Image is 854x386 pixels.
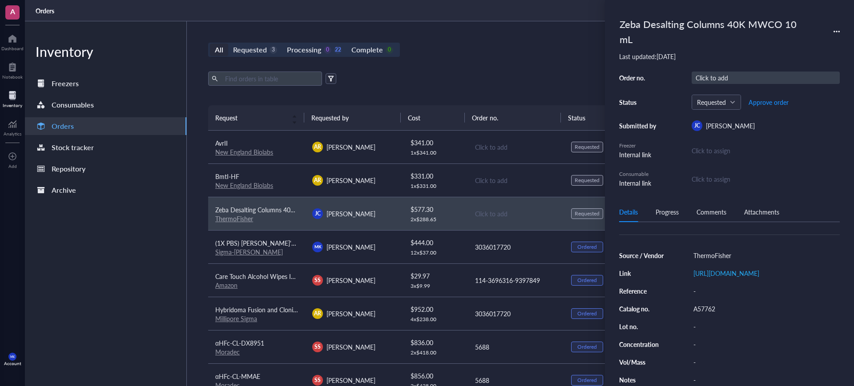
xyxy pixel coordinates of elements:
[619,122,659,130] div: Submitted by
[467,263,564,297] td: 114-3696316-9397849
[561,105,625,130] th: Status
[467,230,564,263] td: 3036017720
[25,43,186,60] div: Inventory
[619,358,665,366] div: Vol/Mass
[575,210,600,217] div: Requested
[208,105,304,130] th: Request
[215,181,273,190] a: New England Biolabs
[326,176,375,185] span: [PERSON_NAME]
[36,7,56,15] a: Orders
[215,372,260,381] span: αHFc-CL-MMAE
[577,243,597,251] div: Ordered
[314,276,321,284] span: SS
[411,271,460,281] div: $ 29.97
[575,177,600,184] div: Requested
[689,249,840,262] div: ThermoFisher
[3,103,22,108] div: Inventory
[475,275,557,285] div: 114-3696316-9397849
[411,171,460,181] div: $ 331.00
[52,163,85,175] div: Repository
[25,139,186,156] a: Stock tracker
[475,242,557,252] div: 3036017720
[314,343,321,351] span: SS
[465,105,561,130] th: Order no.
[315,210,321,218] span: JC
[351,44,383,56] div: Complete
[326,276,375,285] span: [PERSON_NAME]
[475,342,557,352] div: 5688
[215,139,228,147] span: AvrII
[314,143,321,151] span: AR
[4,361,21,366] div: Account
[52,120,74,132] div: Orders
[2,74,23,80] div: Notebook
[215,147,273,156] a: New England Biolabs
[326,309,375,318] span: [PERSON_NAME]
[386,46,393,54] div: 0
[475,142,557,152] div: Click to add
[619,305,665,313] div: Catalog no.
[304,105,400,130] th: Requested by
[619,251,665,259] div: Source / Vendor
[656,207,679,217] div: Progress
[215,347,240,356] a: Moradec
[692,174,840,184] div: Click to assign
[314,376,321,384] span: SS
[697,98,734,106] span: Requested
[619,52,840,60] div: Last updated: [DATE]
[8,163,17,169] div: Add
[215,305,334,314] span: Hybridoma Fusion and Cloning Supplement
[619,74,659,82] div: Order no.
[619,340,665,348] div: Concentration
[314,176,321,184] span: AR
[215,113,286,123] span: Request
[689,374,840,386] div: -
[314,310,321,318] span: AR
[467,131,564,164] td: Click to add
[697,207,726,217] div: Comments
[10,355,15,358] span: MK
[215,44,223,56] div: All
[208,43,400,57] div: segmented control
[1,46,24,51] div: Dashboard
[619,287,665,295] div: Reference
[619,170,659,178] div: Consumable
[577,377,597,384] div: Ordered
[52,99,94,111] div: Consumables
[475,375,557,385] div: 5688
[619,98,659,106] div: Status
[692,72,840,84] div: Click to add
[314,243,321,250] span: MK
[52,184,76,196] div: Archive
[616,14,802,49] div: Zeba Desalting Columns 40K MWCO 10 mL
[215,281,238,290] a: Amazon
[411,183,460,190] div: 1 x $ 331.00
[52,77,79,90] div: Freezers
[401,105,465,130] th: Cost
[467,297,564,330] td: 3036017720
[748,95,789,109] button: Approve order
[215,338,264,347] span: αHFc-CL-DX8951
[475,209,557,219] div: Click to add
[619,269,665,277] div: Link
[215,314,257,323] a: Millipore Sigma
[619,142,659,150] div: Freezer
[411,216,460,223] div: 2 x $ 288.65
[411,349,460,356] div: 2 x $ 418.00
[692,146,840,155] div: Click to assign
[689,356,840,368] div: -
[475,309,557,318] div: 3036017720
[25,117,186,135] a: Orders
[3,88,22,108] a: Inventory
[411,149,460,156] div: 1 x $ 341.00
[326,209,375,218] span: [PERSON_NAME]
[4,131,21,136] div: Analytics
[25,160,186,178] a: Repository
[475,175,557,185] div: Click to add
[270,46,277,54] div: 3
[287,44,321,56] div: Processing
[577,277,597,284] div: Ordered
[693,269,759,278] a: [URL][DOMAIN_NAME]
[411,204,460,214] div: $ 577.30
[467,197,564,230] td: Click to add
